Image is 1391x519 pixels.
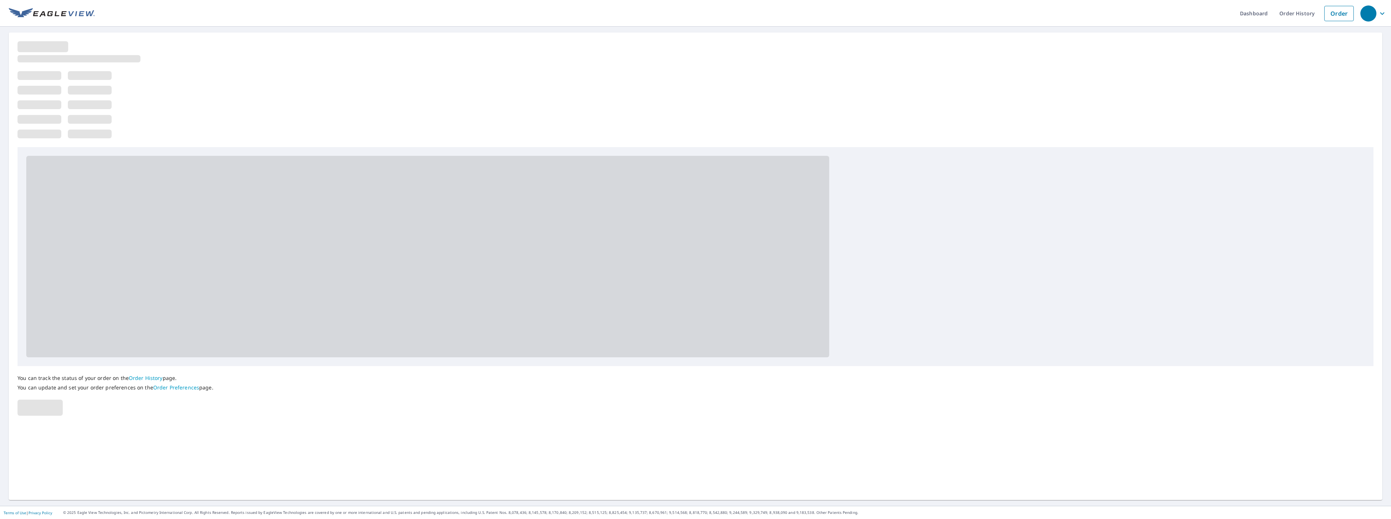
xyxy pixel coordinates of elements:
[18,384,213,391] p: You can update and set your order preferences on the page.
[129,374,163,381] a: Order History
[63,510,1387,515] p: © 2025 Eagle View Technologies, Inc. and Pictometry International Corp. All Rights Reserved. Repo...
[4,511,52,515] p: |
[28,510,52,515] a: Privacy Policy
[1324,6,1354,21] a: Order
[18,375,213,381] p: You can track the status of your order on the page.
[153,384,199,391] a: Order Preferences
[4,510,26,515] a: Terms of Use
[9,8,95,19] img: EV Logo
